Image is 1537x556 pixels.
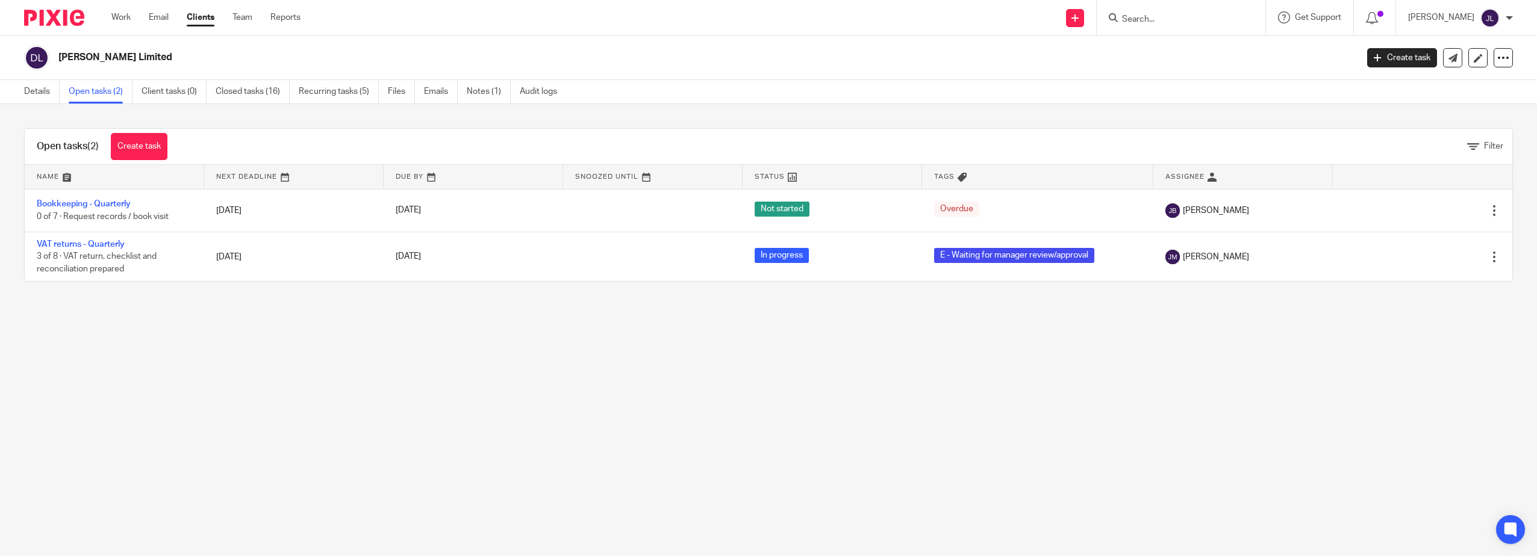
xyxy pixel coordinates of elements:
[204,232,384,281] td: [DATE]
[37,212,169,221] span: 0 of 7 · Request records / book visit
[424,80,458,103] a: Emails
[467,80,511,103] a: Notes (1)
[396,206,421,215] span: [DATE]
[111,133,167,160] a: Create task
[111,11,131,23] a: Work
[1295,13,1341,22] span: Get Support
[58,51,1091,64] h2: [PERSON_NAME] Limited
[216,80,290,103] a: Closed tasks (16)
[755,173,785,180] span: Status
[69,80,132,103] a: Open tasks (2)
[204,189,384,232] td: [DATE]
[934,173,955,180] span: Tags
[1121,14,1229,25] input: Search
[87,141,99,151] span: (2)
[149,11,169,23] a: Email
[1367,48,1437,67] a: Create task
[232,11,252,23] a: Team
[24,80,60,103] a: Details
[755,248,809,263] span: In progress
[187,11,214,23] a: Clients
[270,11,301,23] a: Reports
[37,200,131,208] a: Bookkeeping - Quarterly
[37,253,157,274] span: 3 of 8 · VAT return, checklist and reconciliation prepared
[388,80,415,103] a: Files
[575,173,638,180] span: Snoozed Until
[142,80,207,103] a: Client tasks (0)
[1165,250,1180,264] img: svg%3E
[37,240,125,249] a: VAT returns - Quarterly
[396,253,421,261] span: [DATE]
[24,45,49,70] img: svg%3E
[299,80,379,103] a: Recurring tasks (5)
[520,80,566,103] a: Audit logs
[934,202,979,217] span: Overdue
[1484,142,1503,150] span: Filter
[755,202,809,217] span: Not started
[934,248,1094,263] span: E - Waiting for manager review/approval
[1183,205,1249,217] span: [PERSON_NAME]
[1183,251,1249,263] span: [PERSON_NAME]
[37,140,99,153] h1: Open tasks
[24,10,84,26] img: Pixie
[1408,11,1474,23] p: [PERSON_NAME]
[1165,203,1180,218] img: svg%3E
[1480,8,1500,28] img: svg%3E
